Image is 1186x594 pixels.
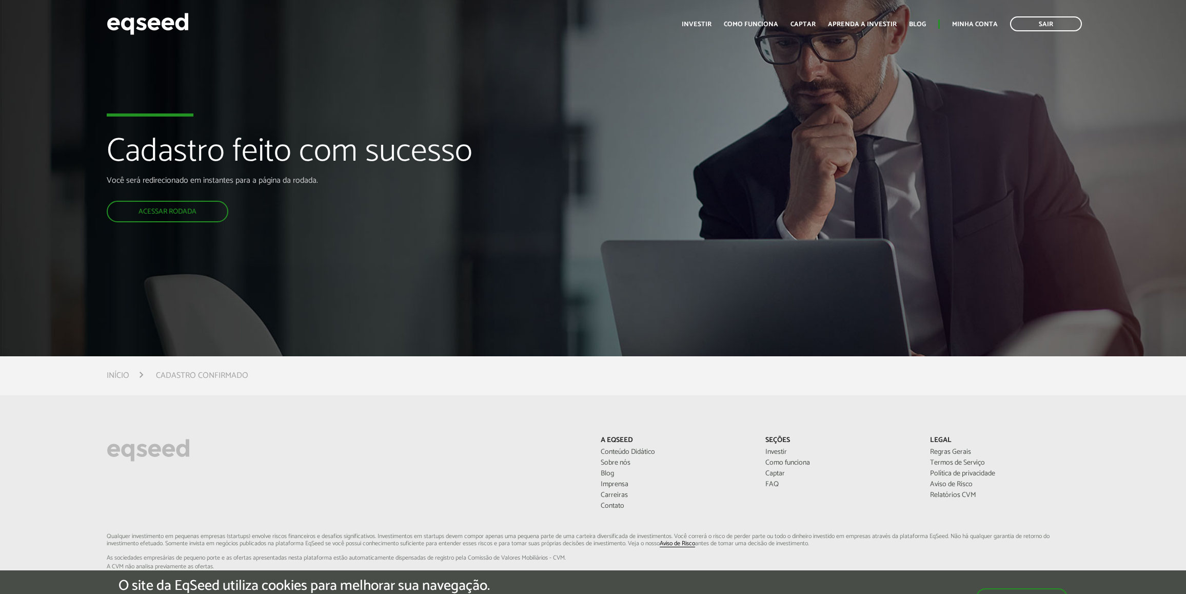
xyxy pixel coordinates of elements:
[601,449,750,456] a: Conteúdo Didático
[682,21,711,28] a: Investir
[930,481,1079,488] a: Aviso de Risco
[790,21,816,28] a: Captar
[107,10,189,37] img: EqSeed
[660,541,695,547] a: Aviso de Risco
[724,21,778,28] a: Como funciona
[156,369,248,382] li: Cadastro confirmado
[601,481,750,488] a: Imprensa
[765,436,915,445] p: Seções
[107,201,228,222] a: Acessar rodada
[765,449,915,456] a: Investir
[930,449,1079,456] a: Regras Gerais
[601,503,750,510] a: Contato
[601,459,750,467] a: Sobre nós
[1010,16,1082,31] a: Sair
[107,564,1080,570] span: A CVM não analisa previamente as ofertas.
[765,481,915,488] a: FAQ
[107,134,684,175] h1: Cadastro feito com sucesso
[107,436,190,464] img: EqSeed Logo
[107,372,129,380] a: Início
[601,492,750,499] a: Carreiras
[930,459,1079,467] a: Termos de Serviço
[828,21,897,28] a: Aprenda a investir
[765,470,915,477] a: Captar
[930,436,1079,445] p: Legal
[118,578,490,594] h5: O site da EqSeed utiliza cookies para melhorar sua navegação.
[930,470,1079,477] a: Política de privacidade
[601,470,750,477] a: Blog
[765,459,915,467] a: Como funciona
[952,21,998,28] a: Minha conta
[601,436,750,445] p: A EqSeed
[107,555,1080,561] span: As sociedades empresárias de pequeno porte e as ofertas apresentadas nesta plataforma estão aut...
[107,176,684,185] p: Você será redirecionado em instantes para a página da rodada.
[909,21,926,28] a: Blog
[930,492,1079,499] a: Relatórios CVM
